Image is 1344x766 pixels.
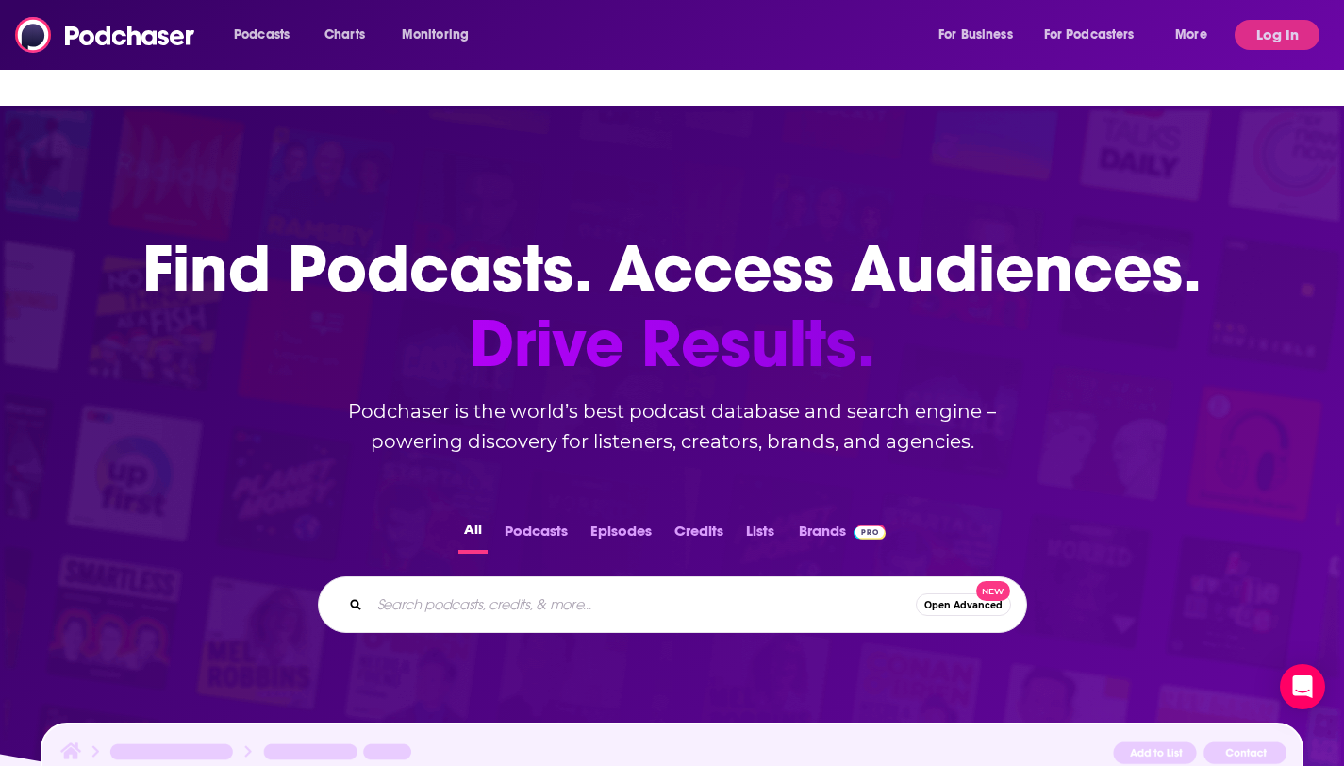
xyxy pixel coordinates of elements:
[854,525,887,540] img: Podchaser Pro
[295,396,1050,457] h2: Podchaser is the world’s best podcast database and search engine – powering discovery for listene...
[370,590,916,620] input: Search podcasts, credits, & more...
[1235,20,1319,50] button: Log In
[1032,20,1162,50] button: open menu
[799,517,887,554] a: BrandsPodchaser Pro
[234,22,290,48] span: Podcasts
[142,232,1202,381] h1: Find Podcasts. Access Audiences.
[669,517,729,554] button: Credits
[318,576,1027,633] div: Search podcasts, credits, & more...
[221,20,314,50] button: open menu
[585,517,657,554] button: Episodes
[458,517,488,554] button: All
[1044,22,1135,48] span: For Podcasters
[976,581,1010,601] span: New
[324,22,365,48] span: Charts
[402,22,469,48] span: Monitoring
[142,307,1202,381] span: Drive Results.
[15,17,196,53] img: Podchaser - Follow, Share and Rate Podcasts
[916,593,1011,616] button: Open AdvancedNew
[1175,22,1207,48] span: More
[1162,20,1231,50] button: open menu
[740,517,780,554] button: Lists
[925,20,1037,50] button: open menu
[312,20,376,50] a: Charts
[499,517,573,554] button: Podcasts
[1280,664,1325,709] div: Open Intercom Messenger
[389,20,493,50] button: open menu
[938,22,1013,48] span: For Business
[924,600,1003,610] span: Open Advanced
